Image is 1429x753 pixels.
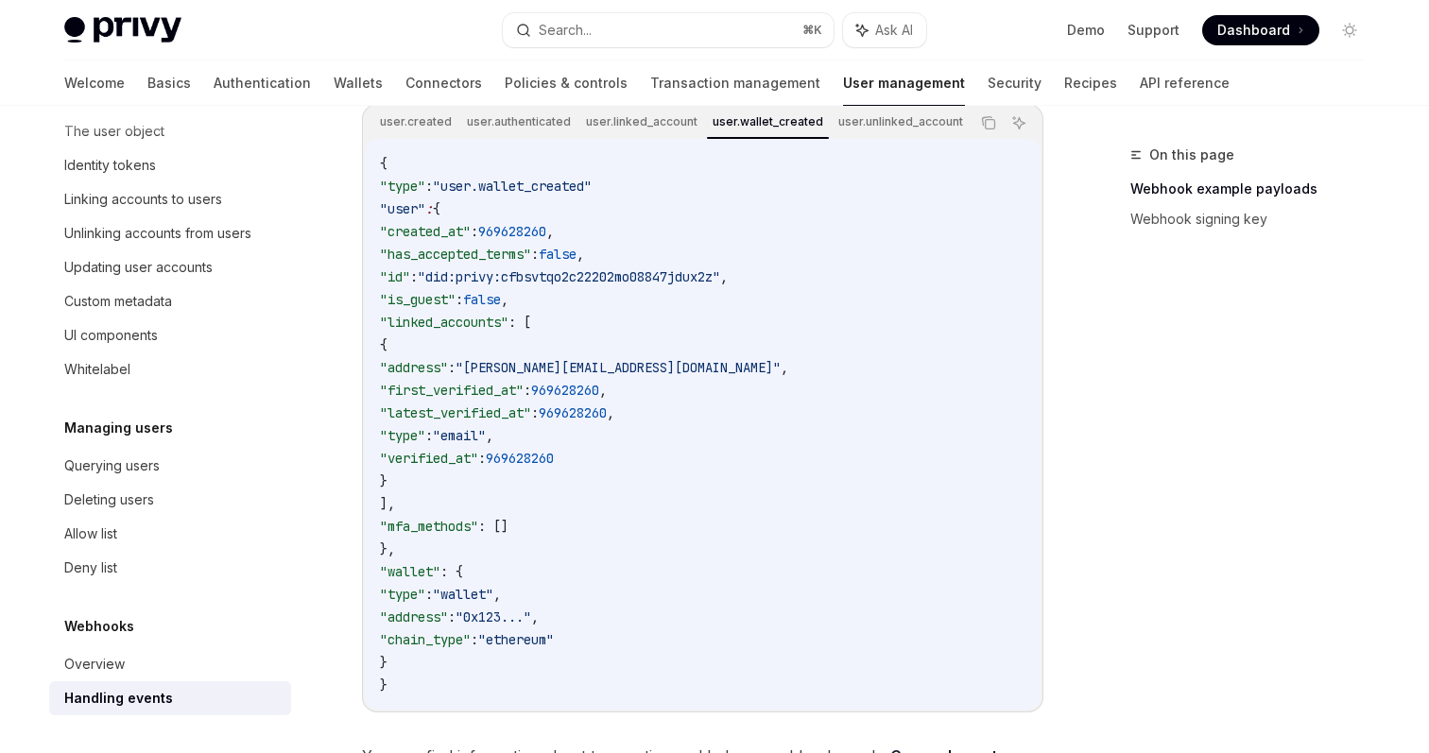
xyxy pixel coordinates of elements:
[64,687,173,710] div: Handling events
[433,200,440,217] span: {
[380,246,531,263] span: "has_accepted_terms"
[448,608,456,625] span: :
[988,60,1042,106] a: Security
[707,111,829,133] div: user.wallet_created
[478,223,546,240] span: 969628260
[833,111,969,133] div: user.unlinked_account
[64,454,160,477] div: Querying users
[380,404,531,421] span: "latest_verified_at"
[539,19,592,42] div: Search...
[599,382,607,399] span: ,
[425,200,433,217] span: :
[405,60,482,106] a: Connectors
[843,60,965,106] a: User management
[539,404,607,421] span: 969628260
[433,427,486,444] span: "email"
[1064,60,1117,106] a: Recipes
[781,359,788,376] span: ,
[478,450,486,467] span: :
[486,450,554,467] span: 969628260
[380,472,387,489] span: }
[463,291,501,308] span: false
[64,522,117,545] div: Allow list
[374,111,457,133] div: user.created
[503,13,834,47] button: Search...⌘K
[64,188,222,211] div: Linking accounts to users
[461,111,577,133] div: user.authenticated
[1334,15,1365,45] button: Toggle dark mode
[1140,60,1230,106] a: API reference
[425,586,433,603] span: :
[501,291,508,308] span: ,
[1149,144,1234,166] span: On this page
[1130,204,1380,234] a: Webhook signing key
[49,681,291,715] a: Handling events
[478,518,508,535] span: : []
[720,268,728,285] span: ,
[380,563,440,580] span: "wallet"
[425,178,433,195] span: :
[380,676,387,693] span: }
[380,291,456,308] span: "is_guest"
[1007,111,1031,135] button: Ask AI
[380,359,448,376] span: "address"
[64,653,125,676] div: Overview
[471,223,478,240] span: :
[505,60,628,106] a: Policies & controls
[64,290,172,313] div: Custom metadata
[456,359,781,376] span: "[PERSON_NAME][EMAIL_ADDRESS][DOMAIN_NAME]"
[380,631,471,648] span: "chain_type"
[49,216,291,250] a: Unlinking accounts from users
[486,427,493,444] span: ,
[802,23,822,38] span: ⌘ K
[433,586,493,603] span: "wallet"
[49,284,291,318] a: Custom metadata
[49,148,291,182] a: Identity tokens
[380,495,395,512] span: ],
[875,21,913,40] span: Ask AI
[433,178,592,195] span: "user.wallet_created"
[49,551,291,585] a: Deny list
[448,359,456,376] span: :
[380,427,425,444] span: "type"
[607,404,614,421] span: ,
[49,647,291,681] a: Overview
[64,417,173,439] h5: Managing users
[64,222,251,245] div: Unlinking accounts from users
[380,450,478,467] span: "verified_at"
[380,268,410,285] span: "id"
[546,223,554,240] span: ,
[64,358,130,381] div: Whitelabel
[64,17,181,43] img: light logo
[64,488,154,511] div: Deleting users
[380,314,508,331] span: "linked_accounts"
[539,246,577,263] span: false
[478,631,554,648] span: "ethereum"
[577,246,584,263] span: ,
[425,427,433,444] span: :
[380,586,425,603] span: "type"
[524,382,531,399] span: :
[64,615,134,638] h5: Webhooks
[580,111,703,133] div: user.linked_account
[64,60,125,106] a: Welcome
[531,404,539,421] span: :
[410,268,418,285] span: :
[49,352,291,386] a: Whitelabel
[1067,21,1105,40] a: Demo
[650,60,820,106] a: Transaction management
[418,268,720,285] span: "did:privy:cfbsvtqo2c22202mo08847jdux2z"
[1202,15,1319,45] a: Dashboard
[456,291,463,308] span: :
[64,256,213,279] div: Updating user accounts
[380,654,387,671] span: }
[380,223,471,240] span: "created_at"
[334,60,383,106] a: Wallets
[493,586,501,603] span: ,
[456,608,531,625] span: "0x123..."
[380,178,425,195] span: "type"
[380,336,387,353] span: {
[380,200,425,217] span: "user"
[508,314,531,331] span: : [
[49,318,291,352] a: UI components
